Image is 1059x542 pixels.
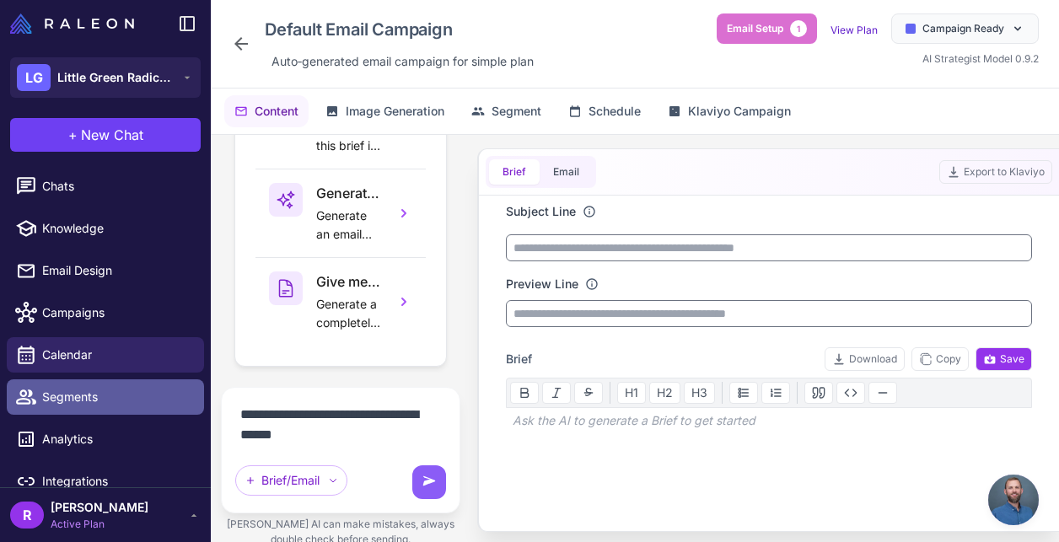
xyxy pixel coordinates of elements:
div: Ask the AI to generate a Brief to get started [506,408,1032,433]
span: + [68,125,78,145]
div: LG [17,64,51,91]
div: Brief/Email [235,465,347,496]
button: Copy [911,347,969,371]
label: Preview Line [506,275,578,293]
span: Segments [42,388,191,406]
div: Open chat [988,475,1039,525]
span: Image Generation [346,102,444,121]
button: Segment [461,95,551,127]
button: H3 [684,382,715,404]
button: H2 [649,382,680,404]
button: +New Chat [10,118,201,152]
span: Schedule [589,102,641,121]
button: Klaviyo Campaign [658,95,801,127]
span: Chats [42,177,191,196]
a: Raleon Logo [10,13,141,34]
a: Analytics [7,421,204,457]
h3: Give me an entirely new brief [316,271,382,292]
span: Copy [919,351,961,367]
span: Email Design [42,261,191,280]
p: Generate a completely different approach for this campaign. [316,295,382,332]
button: Email Setup1 [717,13,817,44]
button: Schedule [558,95,651,127]
h3: Generate an Email from this brief [316,183,382,203]
div: Click to edit campaign name [258,13,540,46]
span: Integrations [42,472,191,491]
a: Knowledge [7,211,204,246]
div: R [10,502,44,529]
p: Learn why this brief is effective for your target audience. [316,118,382,155]
span: Klaviyo Campaign [688,102,791,121]
a: Calendar [7,337,204,373]
p: Generate an email based on this brief utilizing my email components. [316,207,382,244]
button: Image Generation [315,95,454,127]
a: View Plan [831,24,878,36]
button: Export to Klaviyo [939,160,1052,184]
div: Click to edit description [265,49,540,74]
span: Campaigns [42,303,191,322]
span: Active Plan [51,517,148,532]
a: Email Design [7,253,204,288]
a: Chats [7,169,204,204]
button: Email [540,159,593,185]
button: LGLittle Green Radicals [10,57,201,98]
span: 1 [790,20,807,37]
span: Auto‑generated email campaign for simple plan [271,52,534,71]
span: Segment [492,102,541,121]
button: Save [976,347,1032,371]
span: Content [255,102,298,121]
span: AI Strategist Model 0.9.2 [922,52,1039,65]
a: Segments [7,379,204,415]
label: Subject Line [506,202,576,221]
span: New Chat [81,125,143,145]
button: H1 [617,382,646,404]
span: Little Green Radicals [57,68,175,87]
img: Raleon Logo [10,13,134,34]
span: Email Setup [727,21,783,36]
span: Knowledge [42,219,191,238]
button: Download [825,347,905,371]
span: Campaign Ready [922,21,1004,36]
a: Integrations [7,464,204,499]
a: Campaigns [7,295,204,330]
span: Brief [506,350,532,368]
button: Content [224,95,309,127]
span: Analytics [42,430,191,448]
button: Brief [489,159,540,185]
span: Calendar [42,346,191,364]
span: [PERSON_NAME] [51,498,148,517]
span: Save [983,351,1024,367]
